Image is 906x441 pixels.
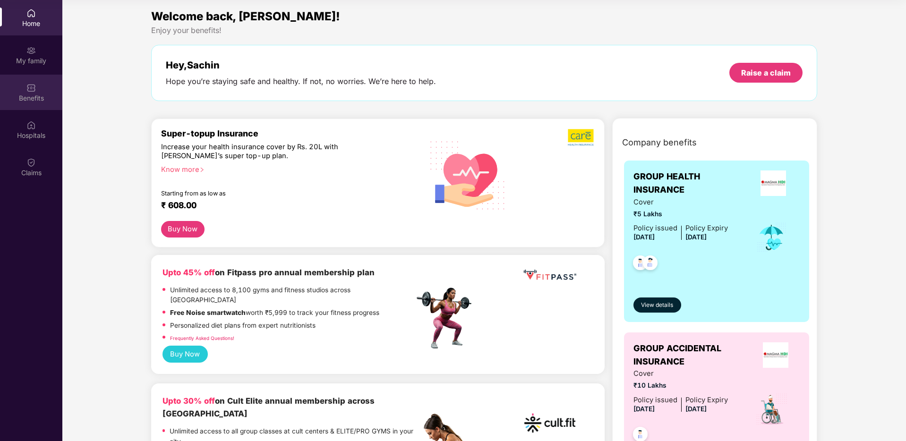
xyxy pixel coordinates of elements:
b: Upto 45% off [162,268,215,277]
img: svg+xml;base64,PHN2ZyBpZD0iSG9tZSIgeG1sbnM9Imh0dHA6Ly93d3cudzMub3JnLzIwMDAvc3ZnIiB3aWR0aD0iMjAiIG... [26,8,36,18]
span: ₹5 Lakhs [633,209,728,220]
button: View details [633,297,681,313]
img: fppp.png [521,266,578,284]
button: Buy Now [162,346,208,363]
div: Policy issued [633,223,677,234]
div: Raise a claim [741,68,791,78]
div: Enjoy your benefits! [151,25,818,35]
img: svg+xml;base64,PHN2ZyB4bWxucz0iaHR0cDovL3d3dy53My5vcmcvMjAwMC9zdmciIHhtbG5zOnhsaW5rPSJodHRwOi8vd3... [423,129,513,220]
button: Buy Now [161,221,205,237]
div: Policy Expiry [685,223,728,234]
span: GROUP HEALTH INSURANCE [633,170,746,197]
img: insurerLogo [763,342,788,368]
span: [DATE] [633,405,655,413]
div: ₹ 608.00 [161,200,405,212]
img: svg+xml;base64,PHN2ZyB4bWxucz0iaHR0cDovL3d3dy53My5vcmcvMjAwMC9zdmciIHdpZHRoPSI0OC45NDMiIGhlaWdodD... [639,253,662,276]
img: b5dec4f62d2307b9de63beb79f102df3.png [568,128,595,146]
p: worth ₹5,999 to track your fitness progress [170,308,379,318]
img: svg+xml;base64,PHN2ZyB3aWR0aD0iMjAiIGhlaWdodD0iMjAiIHZpZXdCb3g9IjAgMCAyMCAyMCIgZmlsbD0ibm9uZSIgeG... [26,46,36,55]
span: GROUP ACCIDENTAL INSURANCE [633,342,752,369]
div: Starting from as low as [161,190,374,196]
div: Policy issued [633,395,677,406]
img: svg+xml;base64,PHN2ZyB4bWxucz0iaHR0cDovL3d3dy53My5vcmcvMjAwMC9zdmciIHdpZHRoPSI0OC45NDMiIGhlaWdodD... [629,253,652,276]
img: icon [756,222,787,253]
div: Hope you’re staying safe and healthy. If not, no worries. We’re here to help. [166,76,436,86]
div: Super-topup Insurance [161,128,414,138]
div: Know more [161,165,409,172]
span: right [199,167,205,172]
span: [DATE] [633,233,655,241]
img: insurerLogo [761,170,786,196]
span: [DATE] [685,405,707,413]
b: on Fitpass pro annual membership plan [162,268,375,277]
span: Welcome back, [PERSON_NAME]! [151,9,340,23]
p: Unlimited access to 8,100 gyms and fitness studios across [GEOGRAPHIC_DATA] [170,285,414,305]
div: Hey, Sachin [166,59,436,71]
span: ₹10 Lakhs [633,381,728,391]
a: Frequently Asked Questions! [170,335,234,341]
img: svg+xml;base64,PHN2ZyBpZD0iQ2xhaW0iIHhtbG5zPSJodHRwOi8vd3d3LnczLm9yZy8yMDAwL3N2ZyIgd2lkdGg9IjIwIi... [26,158,36,167]
span: [DATE] [685,233,707,241]
img: fpp.png [414,285,480,351]
b: on Cult Elite annual membership across [GEOGRAPHIC_DATA] [162,396,375,418]
div: Increase your health insurance cover by Rs. 20L with [PERSON_NAME]’s super top-up plan. [161,143,373,161]
img: svg+xml;base64,PHN2ZyBpZD0iSG9zcGl0YWxzIiB4bWxucz0iaHR0cDovL3d3dy53My5vcmcvMjAwMC9zdmciIHdpZHRoPS... [26,120,36,130]
img: icon [755,393,788,426]
div: Policy Expiry [685,395,728,406]
b: Upto 30% off [162,396,215,406]
img: svg+xml;base64,PHN2ZyBpZD0iQmVuZWZpdHMiIHhtbG5zPSJodHRwOi8vd3d3LnczLm9yZy8yMDAwL3N2ZyIgd2lkdGg9Ij... [26,83,36,93]
span: Company benefits [622,136,697,149]
span: View details [641,301,673,310]
p: Personalized diet plans from expert nutritionists [170,321,316,331]
span: Cover [633,197,728,208]
strong: Free Noise smartwatch [170,309,246,316]
span: Cover [633,368,728,379]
